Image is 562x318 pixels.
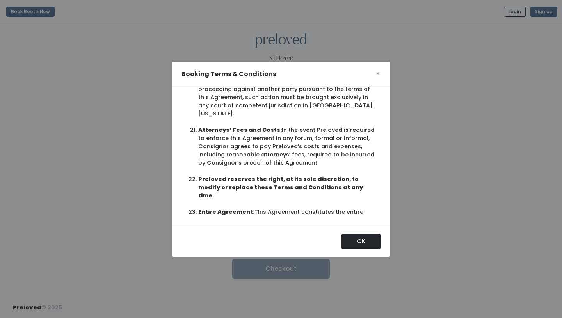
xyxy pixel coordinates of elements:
h5: Booking Terms & Conditions [181,69,276,79]
li: This Agreement constitutes the entire agreement and understanding between the Parties regarding t... [198,208,377,249]
span: × [375,68,381,80]
b: Preloved reserves the right, at its sole discretion, to modify or replace these Terms and Conditi... [198,175,363,199]
b: Attorneys’ Fees and Costs: [198,126,282,134]
b: Entire Agreement: [198,208,254,216]
button: Close [375,68,381,80]
button: OK [341,234,381,249]
li: In the event Preloved is required to enforce this Agreement in any forum, formal or informal, Con... [198,126,377,167]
